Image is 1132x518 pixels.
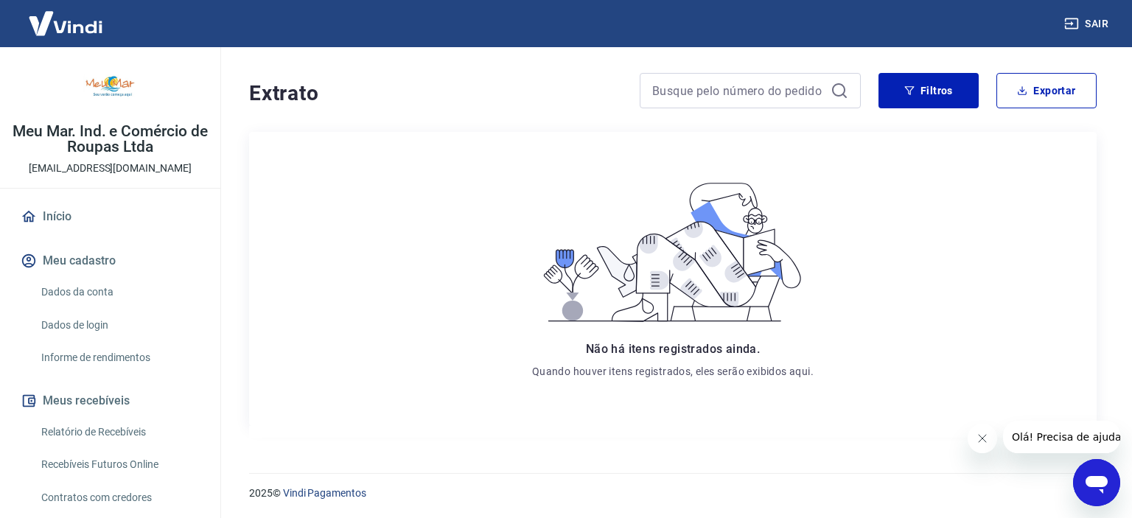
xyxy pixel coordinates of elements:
p: [EMAIL_ADDRESS][DOMAIN_NAME] [29,161,192,176]
a: Relatório de Recebíveis [35,417,203,447]
p: Quando houver itens registrados, eles serão exibidos aqui. [532,364,814,379]
iframe: Fechar mensagem [968,424,997,453]
span: Não há itens registrados ainda. [586,342,760,356]
button: Meus recebíveis [18,385,203,417]
a: Informe de rendimentos [35,343,203,373]
p: Meu Mar. Ind. e Comércio de Roupas Ltda [12,124,209,155]
button: Meu cadastro [18,245,203,277]
input: Busque pelo número do pedido [652,80,825,102]
img: bc374953-4435-4b9b-8c07-41c5775ea23a.jpeg [81,59,140,118]
p: 2025 © [249,486,1097,501]
h4: Extrato [249,79,622,108]
img: Vindi [18,1,113,46]
button: Filtros [878,73,979,108]
a: Contratos com credores [35,483,203,513]
a: Dados de login [35,310,203,340]
a: Vindi Pagamentos [283,487,366,499]
a: Recebíveis Futuros Online [35,449,203,480]
span: Olá! Precisa de ajuda? [9,10,124,22]
a: Dados da conta [35,277,203,307]
iframe: Mensagem da empresa [1003,421,1120,453]
a: Início [18,200,203,233]
button: Exportar [996,73,1097,108]
button: Sair [1061,10,1114,38]
iframe: Botão para abrir a janela de mensagens [1073,459,1120,506]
